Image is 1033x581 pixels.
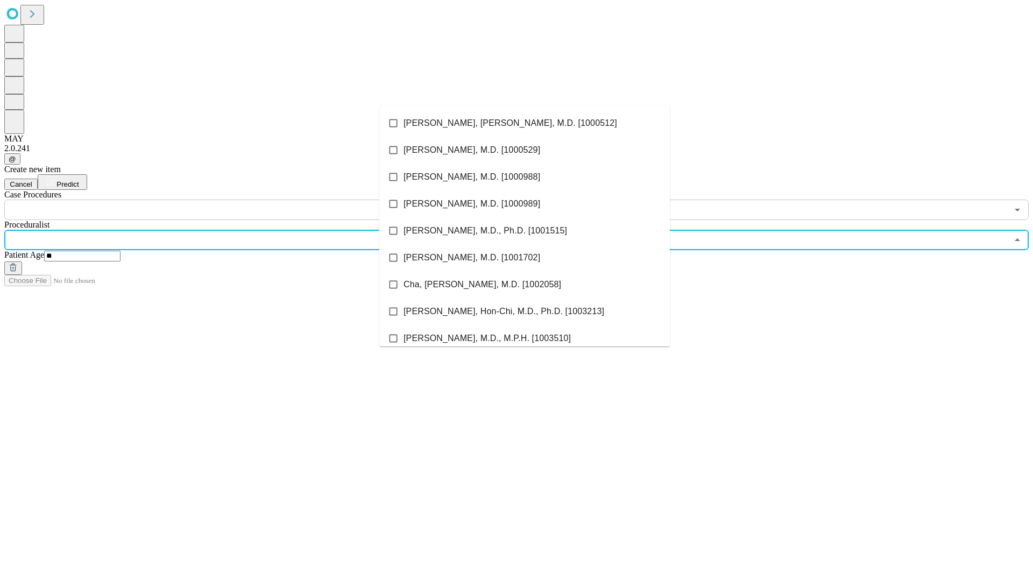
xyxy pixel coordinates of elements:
[404,332,571,345] span: [PERSON_NAME], M.D., M.P.H. [1003510]
[4,190,61,199] span: Scheduled Procedure
[404,305,604,318] span: [PERSON_NAME], Hon-Chi, M.D., Ph.D. [1003213]
[9,155,16,163] span: @
[4,165,61,174] span: Create new item
[404,251,540,264] span: [PERSON_NAME], M.D. [1001702]
[404,117,617,130] span: [PERSON_NAME], [PERSON_NAME], M.D. [1000512]
[1010,232,1025,247] button: Close
[10,180,32,188] span: Cancel
[404,197,540,210] span: [PERSON_NAME], M.D. [1000989]
[404,171,540,183] span: [PERSON_NAME], M.D. [1000988]
[404,278,561,291] span: Cha, [PERSON_NAME], M.D. [1002058]
[4,153,20,165] button: @
[404,224,567,237] span: [PERSON_NAME], M.D., Ph.D. [1001515]
[4,144,1029,153] div: 2.0.241
[4,220,49,229] span: Proceduralist
[56,180,79,188] span: Predict
[4,250,44,259] span: Patient Age
[1010,202,1025,217] button: Open
[38,174,87,190] button: Predict
[404,144,540,157] span: [PERSON_NAME], M.D. [1000529]
[4,134,1029,144] div: MAY
[4,179,38,190] button: Cancel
